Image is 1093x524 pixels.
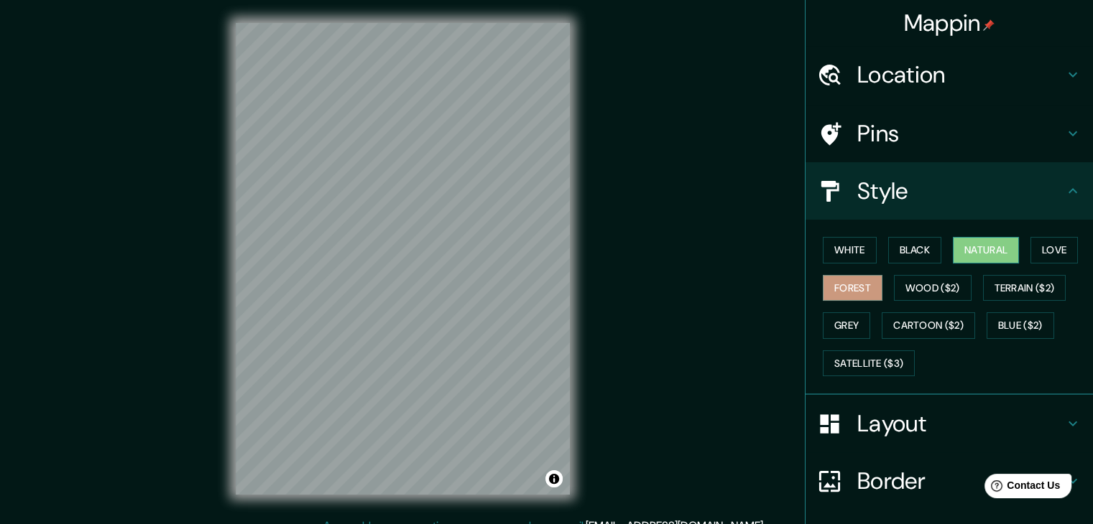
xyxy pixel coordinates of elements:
[965,468,1077,508] iframe: Help widget launcher
[904,9,995,37] h4: Mappin
[888,237,942,263] button: Black
[882,312,975,339] button: Cartoon ($2)
[806,452,1093,510] div: Border
[857,119,1064,148] h4: Pins
[806,162,1093,220] div: Style
[806,395,1093,452] div: Layout
[823,312,870,339] button: Grey
[806,46,1093,103] div: Location
[823,275,882,301] button: Forest
[857,60,1064,89] h4: Location
[1030,237,1078,263] button: Love
[987,312,1054,339] button: Blue ($2)
[983,19,995,31] img: pin-icon.png
[983,275,1066,301] button: Terrain ($2)
[857,409,1064,438] h4: Layout
[806,105,1093,162] div: Pins
[894,275,972,301] button: Wood ($2)
[857,467,1064,495] h4: Border
[823,350,915,377] button: Satellite ($3)
[857,177,1064,205] h4: Style
[545,470,563,487] button: Toggle attribution
[823,237,877,263] button: White
[236,23,570,495] canvas: Map
[953,237,1019,263] button: Natural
